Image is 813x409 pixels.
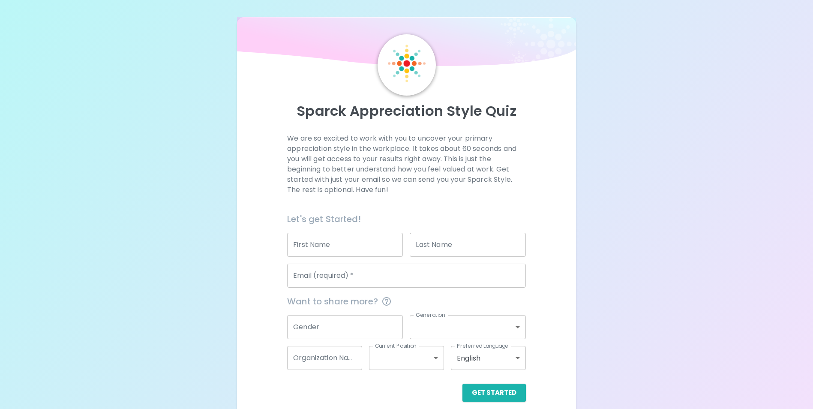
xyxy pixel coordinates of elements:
label: Current Position [375,342,417,349]
div: English [451,346,526,370]
p: We are so excited to work with you to uncover your primary appreciation style in the workplace. I... [287,133,526,195]
button: Get Started [462,384,526,402]
svg: This information is completely confidential and only used for aggregated appreciation studies at ... [381,296,392,307]
span: Want to share more? [287,295,526,308]
img: Sparck Logo [388,45,426,82]
label: Preferred Language [457,342,508,349]
p: Sparck Appreciation Style Quiz [247,102,565,120]
img: wave [237,17,576,70]
h6: Let's get Started! [287,212,526,226]
label: Generation [416,311,445,319]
